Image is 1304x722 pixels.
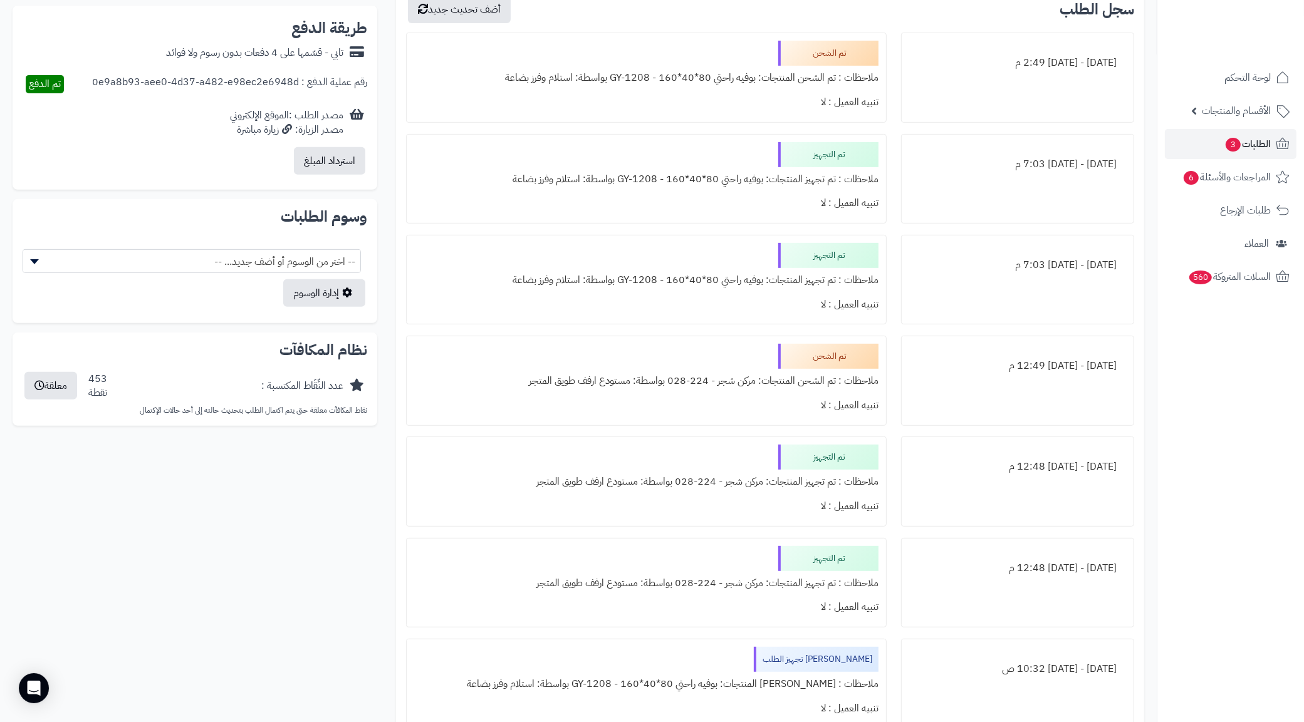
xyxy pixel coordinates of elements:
span: الأقسام والمنتجات [1202,102,1271,120]
div: عدد النِّقَاط المكتسبة : [261,379,343,393]
div: تنبيه العميل : لا [414,494,879,518]
div: تابي - قسّمها على 4 دفعات بدون رسوم ولا فوائد [166,46,343,60]
h2: وسوم الطلبات [23,209,367,224]
a: المراجعات والأسئلة6 [1165,162,1296,192]
div: رقم عملية الدفع : 0e9a8b93-aee0-4d37-a482-e98ec2e6948d [92,75,367,93]
h2: نظام المكافآت [23,343,367,358]
div: [DATE] - [DATE] 7:03 م [909,253,1126,277]
span: السلات المتروكة [1188,268,1271,286]
a: لوحة التحكم [1165,63,1296,93]
div: ملاحظات : تم تجهيز المنتجات: بوفيه راحتي 80*40*160 - GY-1208 بواسطة: استلام وفرز بضاعة [414,268,879,292]
div: [DATE] - [DATE] 2:49 م [909,51,1126,75]
div: تنبيه العميل : لا [414,292,879,317]
button: استرداد المبلغ [294,147,365,175]
a: السلات المتروكة560 [1165,262,1296,292]
div: ملاحظات : تم الشحن المنتجات: مركن شجر - 224-028 بواسطة: مستودع ارفف طويق المتجر [414,369,879,393]
div: تم الشحن [778,344,879,369]
span: العملاء [1244,235,1269,252]
div: [DATE] - [DATE] 12:48 م [909,556,1126,580]
a: طلبات الإرجاع [1165,195,1296,225]
div: تم التجهيز [778,142,879,167]
div: [DATE] - [DATE] 12:48 م [909,455,1126,479]
button: معلقة [24,372,77,400]
div: ملاحظات : تم الشحن المنتجات: بوفيه راحتي 80*40*160 - GY-1208 بواسطة: استلام وفرز بضاعة [414,66,879,90]
div: ملاحظات : تم تجهيز المنتجات: بوفيه راحتي 80*40*160 - GY-1208 بواسطة: استلام وفرز بضاعة [414,167,879,192]
span: تم الدفع [29,76,61,91]
div: 453 [88,372,107,401]
span: المراجعات والأسئلة [1182,168,1271,186]
span: 6 [1184,171,1199,185]
div: تنبيه العميل : لا [414,393,879,418]
div: تنبيه العميل : لا [414,191,879,215]
div: [DATE] - [DATE] 10:32 ص [909,657,1126,681]
span: -- اختر من الوسوم أو أضف جديد... -- [23,250,360,274]
span: لوحة التحكم [1224,69,1271,86]
div: تنبيه العميل : لا [414,90,879,115]
span: -- اختر من الوسوم أو أضف جديد... -- [23,249,361,273]
div: مصدر الزيارة: زيارة مباشرة [230,123,343,137]
div: تم التجهيز [778,546,879,571]
a: إدارة الوسوم [283,279,365,307]
div: ملاحظات : تم تجهيز المنتجات: مركن شجر - 224-028 بواسطة: مستودع ارفف طويق المتجر [414,571,879,596]
div: مصدر الطلب :الموقع الإلكتروني [230,108,343,137]
img: logo-2.png [1219,9,1292,36]
div: [PERSON_NAME] تجهيز الطلب [754,647,879,672]
div: تنبيه العميل : لا [414,595,879,619]
div: تم الشحن [778,41,879,66]
div: تم التجهيز [778,445,879,470]
div: تنبيه العميل : لا [414,696,879,721]
a: العملاء [1165,229,1296,259]
span: 3 [1226,138,1241,152]
h2: طريقة الدفع [291,21,367,36]
span: طلبات الإرجاع [1220,202,1271,219]
h3: سجل الطلب [1060,2,1134,17]
a: الطلبات3 [1165,129,1296,159]
div: [DATE] - [DATE] 7:03 م [909,152,1126,177]
span: الطلبات [1224,135,1271,153]
div: ملاحظات : تم تجهيز المنتجات: مركن شجر - 224-028 بواسطة: مستودع ارفف طويق المتجر [414,470,879,494]
div: ملاحظات : [PERSON_NAME] المنتجات: بوفيه راحتي 80*40*160 - GY-1208 بواسطة: استلام وفرز بضاعة [414,672,879,696]
p: نقاط المكافآت معلقة حتى يتم اكتمال الطلب بتحديث حالته إلى أحد حالات الإكتمال [23,405,367,416]
div: نقطة [88,386,107,400]
div: [DATE] - [DATE] 12:49 م [909,354,1126,378]
div: Open Intercom Messenger [19,673,49,703]
span: 560 [1189,271,1212,284]
div: تم التجهيز [778,243,879,268]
